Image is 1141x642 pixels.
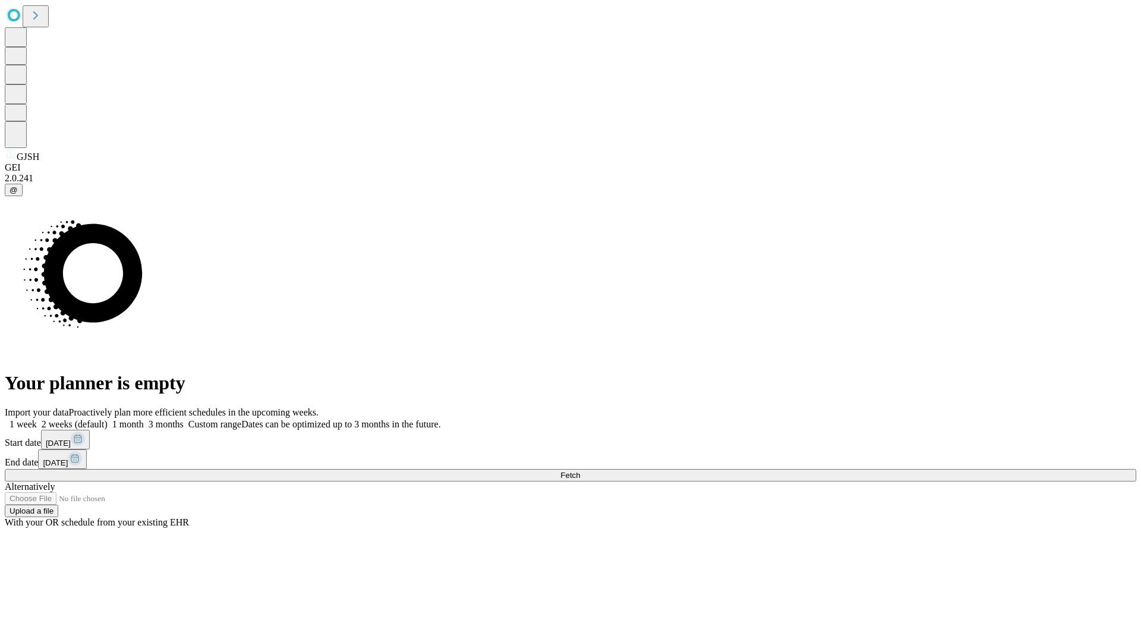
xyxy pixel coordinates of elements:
button: [DATE] [38,449,87,469]
button: @ [5,184,23,196]
div: Start date [5,430,1136,449]
span: Custom range [188,419,241,429]
span: 1 month [112,419,144,429]
span: Alternatively [5,481,55,492]
span: GJSH [17,152,39,162]
span: 1 week [10,419,37,429]
span: [DATE] [43,458,68,467]
button: Fetch [5,469,1136,481]
button: [DATE] [41,430,90,449]
span: 2 weeks (default) [42,419,108,429]
button: Upload a file [5,505,58,517]
span: Dates can be optimized up to 3 months in the future. [241,419,440,429]
span: With your OR schedule from your existing EHR [5,517,189,527]
span: @ [10,185,18,194]
div: 2.0.241 [5,173,1136,184]
span: [DATE] [46,439,71,448]
div: End date [5,449,1136,469]
span: 3 months [149,419,184,429]
span: Import your data [5,407,69,417]
span: Fetch [560,471,580,480]
h1: Your planner is empty [5,372,1136,394]
span: Proactively plan more efficient schedules in the upcoming weeks. [69,407,319,417]
div: GEI [5,162,1136,173]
